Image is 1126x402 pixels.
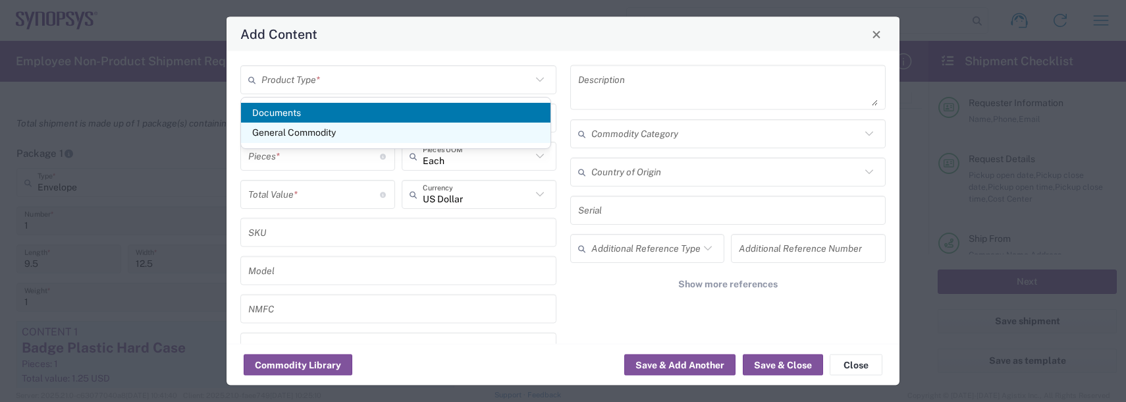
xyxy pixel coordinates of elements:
[244,355,352,376] button: Commodity Library
[830,355,882,376] button: Close
[867,25,886,43] button: Close
[743,355,823,376] button: Save & Close
[240,24,317,43] h4: Add Content
[241,123,550,143] span: General Commodity
[624,355,736,376] button: Save & Add Another
[678,278,778,291] span: Show more references
[241,103,550,123] span: Documents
